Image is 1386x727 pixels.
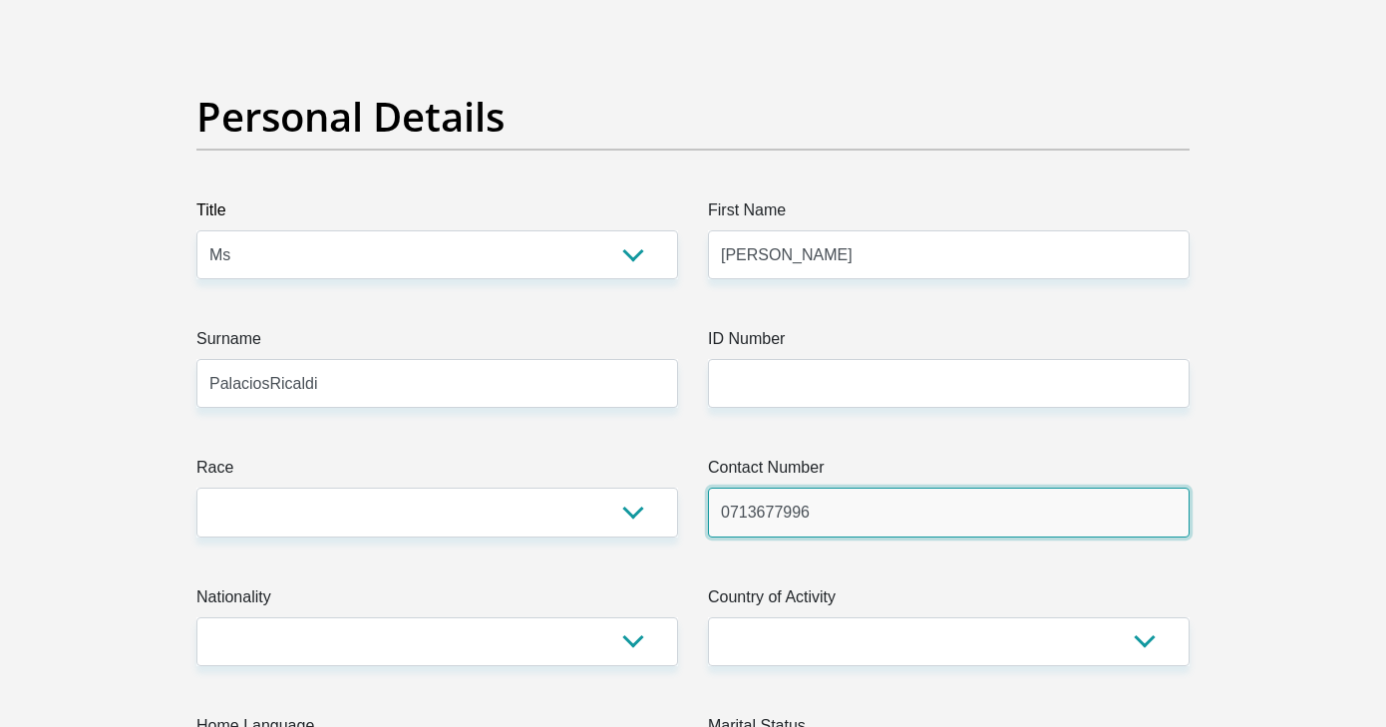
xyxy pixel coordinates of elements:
label: First Name [708,198,1190,230]
input: Surname [196,359,678,408]
label: Country of Activity [708,585,1190,617]
label: Race [196,456,678,488]
label: ID Number [708,327,1190,359]
label: Surname [196,327,678,359]
label: Title [196,198,678,230]
input: Contact Number [708,488,1190,537]
h2: Personal Details [196,93,1190,141]
input: ID Number [708,359,1190,408]
label: Contact Number [708,456,1190,488]
label: Nationality [196,585,678,617]
input: First Name [708,230,1190,279]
